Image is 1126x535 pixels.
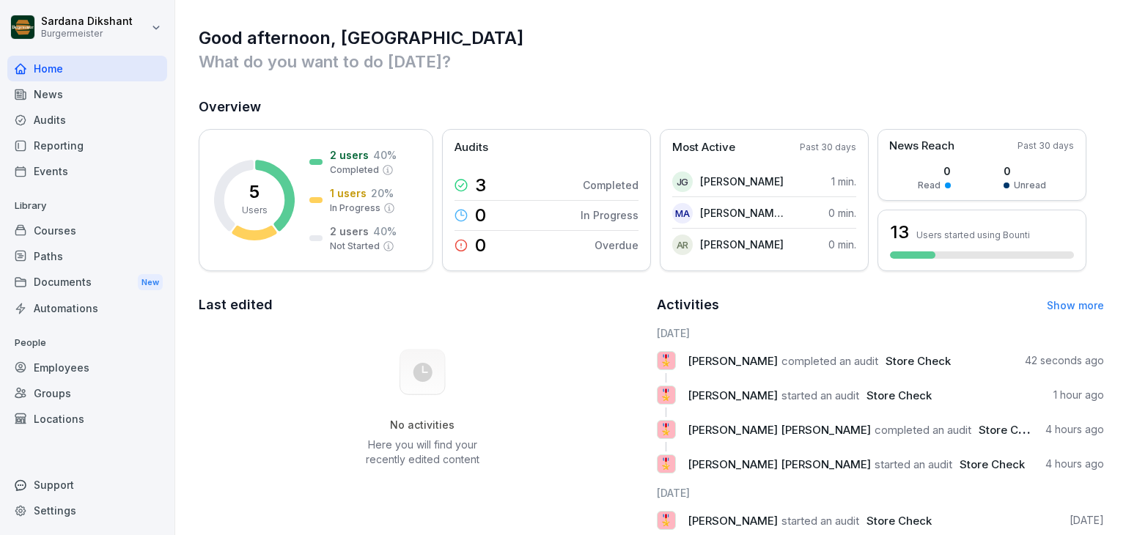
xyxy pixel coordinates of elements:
[659,454,673,474] p: 🎖️
[371,185,394,201] p: 20 %
[199,50,1104,73] p: What do you want to do [DATE]?
[672,171,693,192] div: JG
[875,457,952,471] span: started an audit
[7,355,167,380] a: Employees
[828,237,856,252] p: 0 min.
[41,15,133,28] p: Sardana Dikshant
[7,218,167,243] a: Courses
[41,29,133,39] p: Burgermeister
[672,235,693,255] div: AR
[242,204,268,217] p: Users
[7,295,167,321] a: Automations
[330,163,379,177] p: Completed
[7,498,167,523] a: Settings
[7,158,167,184] a: Events
[1018,139,1074,152] p: Past 30 days
[7,269,167,296] a: DocumentsNew
[781,514,859,528] span: started an audit
[330,224,369,239] p: 2 users
[672,203,693,224] div: MA
[330,185,367,201] p: 1 users
[455,139,488,156] p: Audits
[7,406,167,432] a: Locations
[657,485,1105,501] h6: [DATE]
[7,380,167,406] a: Groups
[138,274,163,291] div: New
[1045,422,1104,437] p: 4 hours ago
[979,423,1044,437] span: Store Check
[475,237,486,254] p: 0
[800,141,856,154] p: Past 30 days
[688,423,871,437] span: [PERSON_NAME] [PERSON_NAME]
[348,438,496,467] p: Here you will find your recently edited content
[7,472,167,498] div: Support
[7,194,167,218] p: Library
[475,177,486,194] p: 3
[781,354,878,368] span: completed an audit
[781,388,859,402] span: started an audit
[1004,163,1046,179] p: 0
[199,97,1104,117] h2: Overview
[348,418,496,432] h5: No activities
[672,139,735,156] p: Most Active
[373,224,397,239] p: 40 %
[886,354,951,368] span: Store Check
[330,240,380,253] p: Not Started
[1045,457,1104,471] p: 4 hours ago
[916,229,1030,240] p: Users started using Bounti
[700,174,784,189] p: [PERSON_NAME]
[7,133,167,158] a: Reporting
[7,243,167,269] a: Paths
[1025,353,1104,368] p: 42 seconds ago
[960,457,1025,471] span: Store Check
[700,237,784,252] p: [PERSON_NAME]
[7,81,167,107] a: News
[659,350,673,371] p: 🎖️
[595,237,639,253] p: Overdue
[866,514,932,528] span: Store Check
[688,514,778,528] span: [PERSON_NAME]
[875,423,971,437] span: completed an audit
[199,26,1104,50] h1: Good afternoon, [GEOGRAPHIC_DATA]
[688,457,871,471] span: [PERSON_NAME] [PERSON_NAME]
[700,205,784,221] p: [PERSON_NAME] [PERSON_NAME]
[199,295,647,315] h2: Last edited
[659,385,673,405] p: 🎖️
[1070,513,1104,528] p: [DATE]
[7,331,167,355] p: People
[583,177,639,193] p: Completed
[1047,299,1104,311] a: Show more
[828,205,856,221] p: 0 min.
[688,388,778,402] span: [PERSON_NAME]
[373,147,397,163] p: 40 %
[688,354,778,368] span: [PERSON_NAME]
[890,220,909,245] h3: 13
[249,183,260,201] p: 5
[7,56,167,81] a: Home
[657,325,1105,341] h6: [DATE]
[918,163,951,179] p: 0
[1014,179,1046,192] p: Unread
[889,138,954,155] p: News Reach
[7,269,167,296] div: Documents
[866,388,932,402] span: Store Check
[7,107,167,133] a: Audits
[475,207,486,224] p: 0
[659,510,673,531] p: 🎖️
[657,295,719,315] h2: Activities
[581,207,639,223] p: In Progress
[918,179,941,192] p: Read
[831,174,856,189] p: 1 min.
[330,147,369,163] p: 2 users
